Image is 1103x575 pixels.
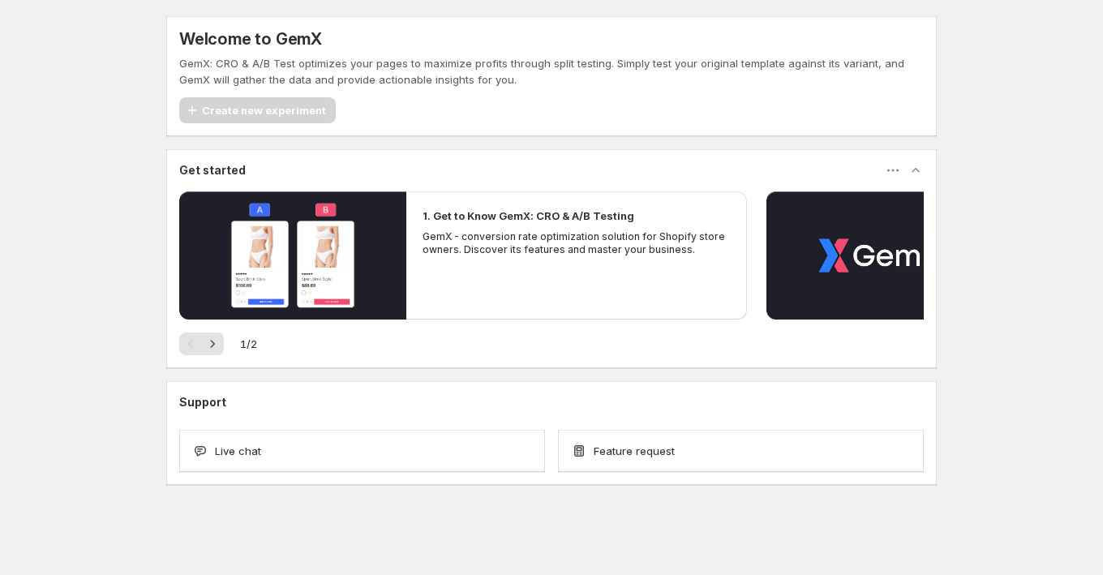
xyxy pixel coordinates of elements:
[423,230,731,256] p: GemX - conversion rate optimization solution for Shopify store owners. Discover its features and ...
[215,443,261,459] span: Live chat
[423,208,634,224] h2: 1. Get to Know GemX: CRO & A/B Testing
[179,29,322,49] h5: Welcome to GemX
[594,443,675,459] span: Feature request
[240,336,257,352] span: 1 / 2
[179,394,226,410] h3: Support
[179,162,246,178] h3: Get started
[179,55,924,88] p: GemX: CRO & A/B Test optimizes your pages to maximize profits through split testing. Simply test ...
